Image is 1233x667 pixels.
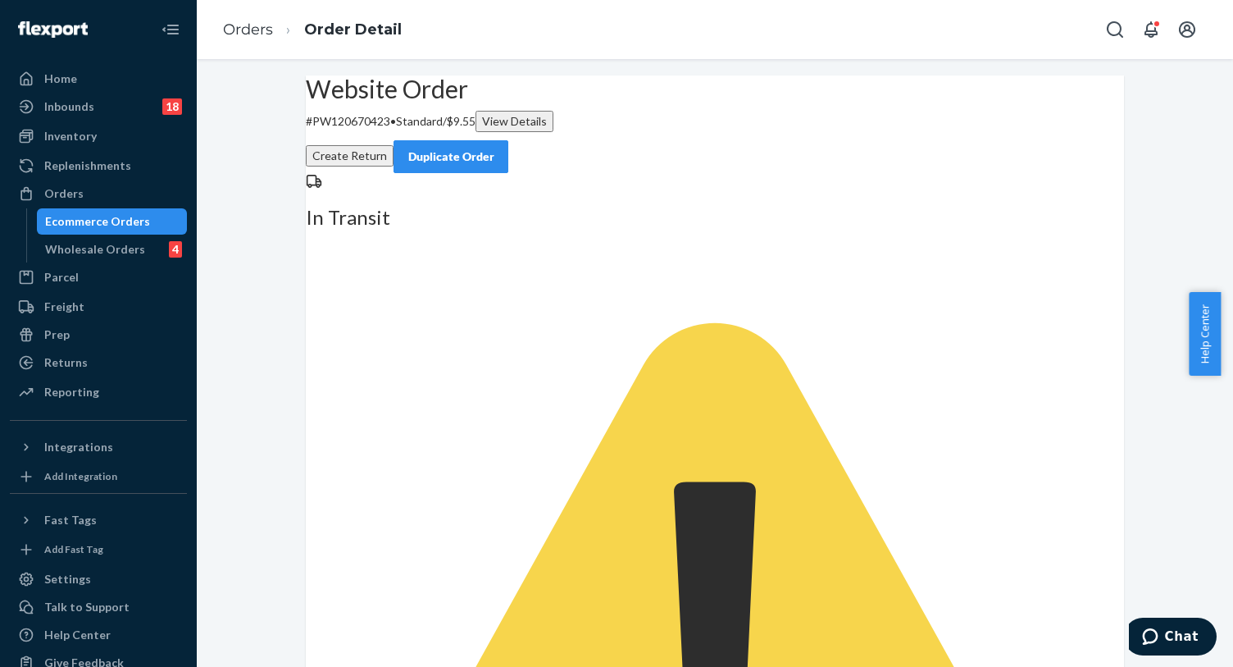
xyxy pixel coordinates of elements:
[37,236,188,263] a: Wholesale Orders4
[475,111,553,132] button: View Details
[162,98,182,115] div: 18
[44,571,91,587] div: Settings
[154,13,187,46] button: Close Navigation
[44,98,94,115] div: Inbounds
[10,123,187,149] a: Inventory
[44,128,97,144] div: Inventory
[10,264,187,290] a: Parcel
[10,180,187,207] a: Orders
[306,145,394,167] button: Create Return
[10,507,187,533] button: Fast Tags
[10,349,187,376] a: Returns
[45,241,145,258] div: Wholesale Orders
[396,114,443,128] span: Standard
[44,354,88,371] div: Returns
[210,6,415,54] ol: breadcrumbs
[304,21,402,39] a: Order Detail
[223,21,273,39] a: Orders
[306,207,1124,228] h3: In Transit
[44,469,117,483] div: Add Integration
[44,439,113,455] div: Integrations
[1135,13,1167,46] button: Open notifications
[10,322,187,348] a: Prep
[169,241,182,258] div: 4
[44,512,97,528] div: Fast Tags
[44,599,130,615] div: Talk to Support
[18,21,88,38] img: Flexport logo
[1099,13,1131,46] button: Open Search Box
[10,622,187,648] a: Help Center
[44,627,111,643] div: Help Center
[10,434,187,460] button: Integrations
[44,269,79,286] div: Parcel
[482,113,547,130] div: View Details
[407,148,494,165] div: Duplicate Order
[1129,618,1217,659] iframe: Opens a widget where you can chat to one of our agents
[44,327,70,343] div: Prep
[10,566,187,592] a: Settings
[10,467,187,487] a: Add Integration
[10,540,187,560] a: Add Fast Tag
[45,213,150,230] div: Ecommerce Orders
[44,299,84,315] div: Freight
[10,94,187,120] a: Inbounds18
[1189,292,1221,376] button: Help Center
[10,379,187,405] a: Reporting
[44,384,99,400] div: Reporting
[306,111,1124,132] p: # PW120670423 / $9.55
[44,71,77,87] div: Home
[44,542,103,556] div: Add Fast Tag
[10,66,187,92] a: Home
[1171,13,1203,46] button: Open account menu
[10,294,187,320] a: Freight
[10,594,187,620] button: Talk to Support
[306,75,1124,103] h2: Website Order
[37,208,188,235] a: Ecommerce Orders
[10,153,187,179] a: Replenishments
[394,140,508,173] button: Duplicate Order
[390,114,396,128] span: •
[44,158,131,174] div: Replenishments
[44,185,84,202] div: Orders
